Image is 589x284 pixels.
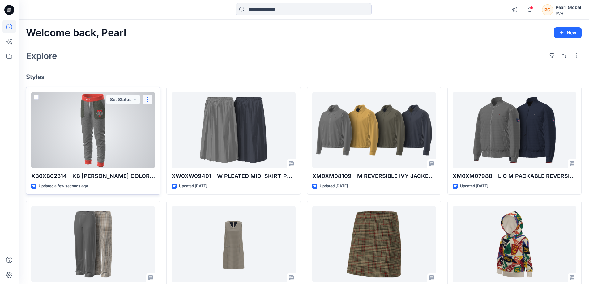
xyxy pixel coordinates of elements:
[320,183,348,189] p: Updated [DATE]
[542,4,553,15] div: PG
[39,183,88,189] p: Updated a few seconds ago
[31,92,155,168] a: XB0XB02314 - KB OLLIE COLORBLOCK SWEATPANT - PROTO - V01
[312,92,436,168] a: XM0XM08109 - M REVERSIBLE IVY JACKET-PROTO V01
[312,206,436,282] a: XW0XW09399 - W SEASONAL TEXTURE MINI SKIRT - PROTO - V01
[26,51,57,61] h2: Explore
[26,73,582,81] h4: Styles
[172,92,295,168] a: XW0XW09401 - W PLEATED MIDI SKIRT-PROTO V01
[179,183,207,189] p: Updated [DATE]
[453,92,576,168] a: XM0XM07988 - LIC M PACKABLE REVERSIBLE BOMBER-PROTO V01
[460,183,488,189] p: Updated [DATE]
[31,206,155,282] a: XW0XW09395 - W LOOSE STRGT PATRNED CASUALPANT-PROTO V01
[172,172,295,180] p: XW0XW09401 - W PLEATED MIDI SKIRT-PROTO V01
[453,172,576,180] p: XM0XM07988 - LIC M PACKABLE REVERSIBLE BOMBER-PROTO V01
[26,27,126,39] h2: Welcome back, Pearl
[172,206,295,282] a: XW0XW09345 - W SL HERITAGE CHECK MINI DRESS-PROTO-V01
[31,172,155,180] p: XB0XB02314 - KB [PERSON_NAME] COLORBLOCK SWEATPANT - PROTO - V01
[556,4,581,11] div: Pearl Global
[554,27,582,38] button: New
[556,11,581,16] div: PVH
[312,172,436,180] p: XM0XM08109 - M REVERSIBLE IVY JACKET-PROTO V01
[453,206,576,282] a: XB0XB02283 - KB AOP PENNANT HOODIE-PROTO-V01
